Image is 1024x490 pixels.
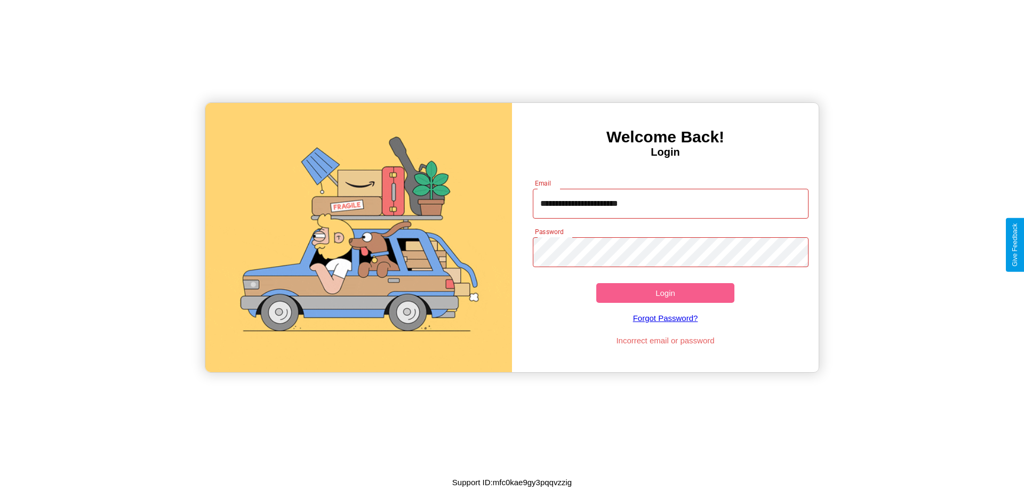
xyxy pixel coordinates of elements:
[452,475,572,489] p: Support ID: mfc0kae9gy3pqqvzzig
[535,179,551,188] label: Email
[205,103,512,372] img: gif
[535,227,563,236] label: Password
[527,303,804,333] a: Forgot Password?
[596,283,734,303] button: Login
[512,146,819,158] h4: Login
[512,128,819,146] h3: Welcome Back!
[1011,223,1019,267] div: Give Feedback
[527,333,804,348] p: Incorrect email or password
